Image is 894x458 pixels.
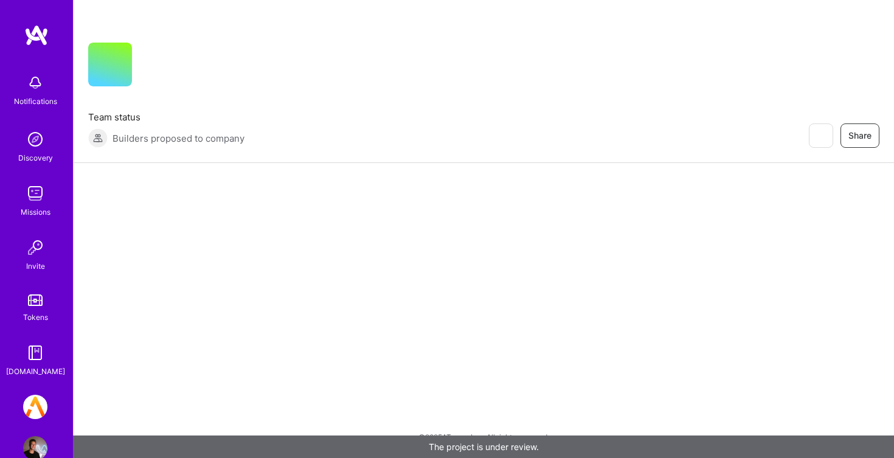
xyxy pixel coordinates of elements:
div: The project is under review. [73,435,894,458]
button: Share [840,123,879,148]
img: tokens [28,294,43,306]
span: Share [848,130,871,142]
span: Builders proposed to company [113,132,244,145]
img: bell [23,71,47,95]
a: A.Team: Platform Team [20,395,50,419]
div: [DOMAIN_NAME] [6,365,65,378]
img: Invite [23,235,47,260]
img: teamwork [23,181,47,206]
div: Missions [21,206,50,218]
div: Invite [26,260,45,272]
img: logo [24,24,49,46]
span: Team status [88,111,244,123]
div: Discovery [18,151,53,164]
div: Tokens [23,311,48,324]
img: guide book [23,341,47,365]
i: icon EyeClosed [816,131,825,141]
img: discovery [23,127,47,151]
i: icon CompanyGray [147,62,156,72]
img: A.Team: Platform Team [23,395,47,419]
img: Builders proposed to company [88,128,108,148]
div: Notifications [14,95,57,108]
